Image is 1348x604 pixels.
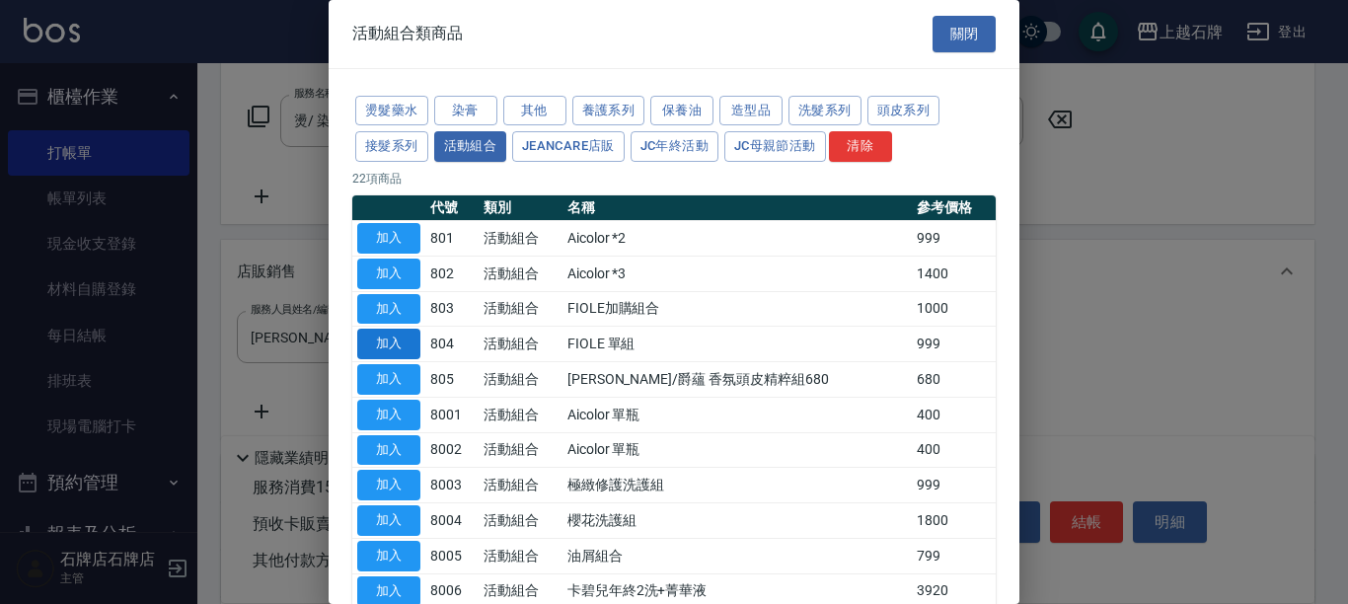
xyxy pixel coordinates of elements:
[479,327,562,362] td: 活動組合
[479,291,562,327] td: 活動組合
[562,432,912,468] td: Aicolor 單瓶
[912,503,996,539] td: 1800
[357,329,420,359] button: 加入
[912,195,996,221] th: 參考價格
[912,362,996,398] td: 680
[912,327,996,362] td: 999
[479,221,562,257] td: 活動組合
[512,131,625,162] button: JeanCare店販
[357,470,420,500] button: 加入
[425,327,479,362] td: 804
[425,468,479,503] td: 8003
[912,256,996,291] td: 1400
[503,96,566,126] button: 其他
[562,291,912,327] td: FIOLE加購組合
[357,364,420,395] button: 加入
[479,538,562,573] td: 活動組合
[650,96,713,126] button: 保養油
[912,397,996,432] td: 400
[425,221,479,257] td: 801
[562,327,912,362] td: FIOLE 單組
[357,259,420,289] button: 加入
[352,24,463,43] span: 活動組合類商品
[425,432,479,468] td: 8002
[479,195,562,221] th: 類別
[912,221,996,257] td: 999
[357,541,420,571] button: 加入
[562,362,912,398] td: [PERSON_NAME]/爵蘊 香氛頭皮精粹組680
[355,131,428,162] button: 接髮系列
[829,131,892,162] button: 清除
[479,362,562,398] td: 活動組合
[788,96,861,126] button: 洗髮系列
[912,538,996,573] td: 799
[425,397,479,432] td: 8001
[357,505,420,536] button: 加入
[434,96,497,126] button: 染膏
[562,397,912,432] td: Aicolor 單瓶
[562,503,912,539] td: 櫻花洗護組
[562,538,912,573] td: 油屑組合
[933,16,996,52] button: 關閉
[912,432,996,468] td: 400
[425,503,479,539] td: 8004
[572,96,645,126] button: 養護系列
[867,96,940,126] button: 頭皮系列
[562,468,912,503] td: 極緻修護洗護組
[425,362,479,398] td: 805
[562,195,912,221] th: 名稱
[724,131,826,162] button: JC母親節活動
[479,256,562,291] td: 活動組合
[357,435,420,466] button: 加入
[631,131,718,162] button: JC年終活動
[425,538,479,573] td: 8005
[479,397,562,432] td: 活動組合
[479,432,562,468] td: 活動組合
[912,291,996,327] td: 1000
[562,256,912,291] td: Aicolor *3
[352,170,996,188] p: 22 項商品
[912,468,996,503] td: 999
[562,221,912,257] td: Aicolor *2
[425,256,479,291] td: 802
[357,294,420,325] button: 加入
[355,96,428,126] button: 燙髮藥水
[425,195,479,221] th: 代號
[434,131,507,162] button: 活動組合
[479,503,562,539] td: 活動組合
[719,96,783,126] button: 造型品
[357,400,420,430] button: 加入
[425,291,479,327] td: 803
[479,468,562,503] td: 活動組合
[357,223,420,254] button: 加入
